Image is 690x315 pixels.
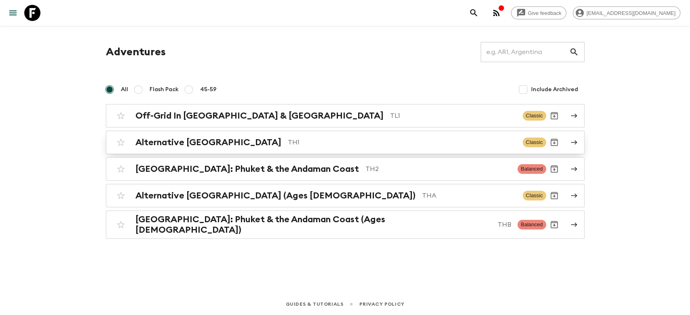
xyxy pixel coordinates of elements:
[573,6,680,19] div: [EMAIL_ADDRESS][DOMAIN_NAME]
[359,300,404,309] a: Privacy Policy
[135,137,281,148] h2: Alternative [GEOGRAPHIC_DATA]
[5,5,21,21] button: menu
[531,86,578,94] span: Include Archived
[106,184,584,207] a: Alternative [GEOGRAPHIC_DATA] (Ages [DEMOGRAPHIC_DATA])THAClassicArchive
[135,190,416,201] h2: Alternative [GEOGRAPHIC_DATA] (Ages [DEMOGRAPHIC_DATA])
[523,191,546,200] span: Classic
[135,111,384,121] h2: Off-Grid In [GEOGRAPHIC_DATA] & [GEOGRAPHIC_DATA]
[517,220,546,229] span: Balanced
[582,10,680,16] span: [EMAIL_ADDRESS][DOMAIN_NAME]
[546,217,562,233] button: Archive
[365,164,511,174] p: TH2
[200,86,217,94] span: 45-59
[497,220,511,229] p: THB
[523,138,546,147] span: Classic
[106,211,584,239] a: [GEOGRAPHIC_DATA]: Phuket & the Andaman Coast (Ages [DEMOGRAPHIC_DATA])THBBalancedArchive
[106,44,166,60] h1: Adventures
[135,164,359,174] h2: [GEOGRAPHIC_DATA]: Phuket & the Andaman Coast
[523,111,546,121] span: Classic
[106,157,584,181] a: [GEOGRAPHIC_DATA]: Phuket & the Andaman CoastTH2BalancedArchive
[121,86,128,94] span: All
[135,214,491,235] h2: [GEOGRAPHIC_DATA]: Phuket & the Andaman Coast (Ages [DEMOGRAPHIC_DATA])
[150,86,179,94] span: Flash Pack
[546,108,562,124] button: Archive
[390,111,516,121] p: TL1
[481,41,569,63] input: e.g. AR1, Argentina
[106,131,584,154] a: Alternative [GEOGRAPHIC_DATA]TH1ClassicArchive
[546,161,562,177] button: Archive
[511,6,566,19] a: Give feedback
[422,191,516,200] p: THA
[285,300,343,309] a: Guides & Tutorials
[466,5,482,21] button: search adventures
[106,104,584,127] a: Off-Grid In [GEOGRAPHIC_DATA] & [GEOGRAPHIC_DATA]TL1ClassicArchive
[517,164,546,174] span: Balanced
[546,188,562,204] button: Archive
[288,138,516,147] p: TH1
[546,134,562,150] button: Archive
[523,10,566,16] span: Give feedback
